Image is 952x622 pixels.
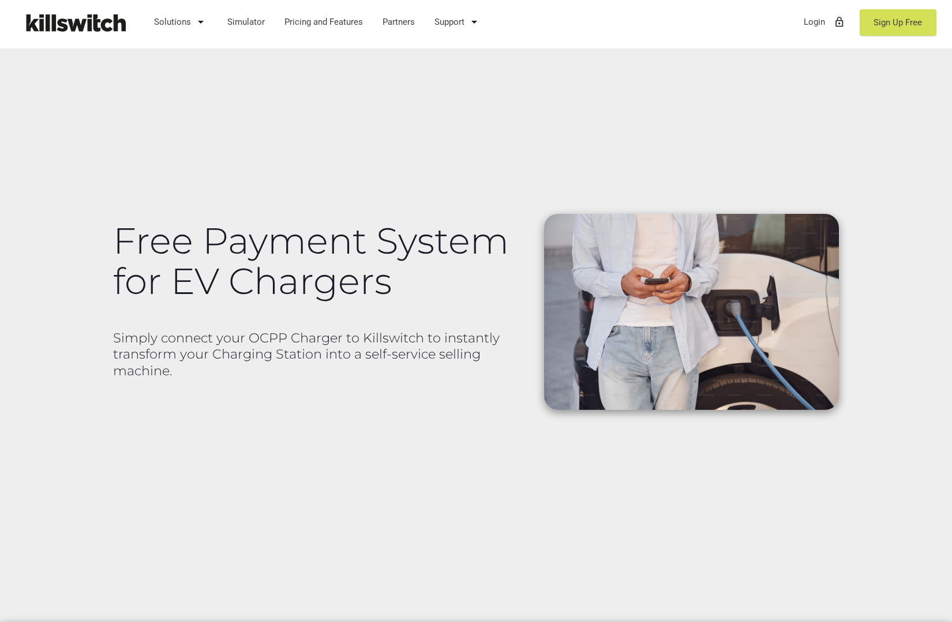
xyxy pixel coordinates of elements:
a: Partners [377,7,421,37]
a: Pricing and Features [279,7,369,37]
a: Simulator [222,7,271,37]
i: arrow_drop_down [467,8,481,36]
img: Using the Killswitch payment system for EV chargers [544,214,839,410]
a: Support [429,7,487,37]
a: Loginlock_outline [799,7,851,37]
a: Sign Up Free [860,9,936,36]
i: lock_outline [834,8,845,36]
a: Solutions [149,7,213,37]
h1: Free Payment System for EV Chargers [113,221,531,301]
i: arrow_drop_down [194,8,208,36]
img: Killswitch [17,9,133,37]
h2: Simply connect your OCPP Charger to Killswitch to instantly transform your Charging Station into ... [113,330,531,379]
